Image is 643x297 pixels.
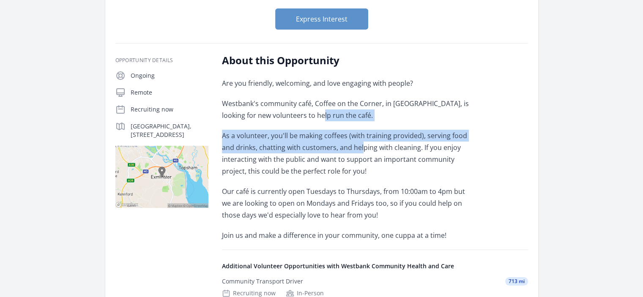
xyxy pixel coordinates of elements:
[115,146,208,208] img: Map
[222,98,469,121] p: Westbank's community café, Coffee on the Corner, in [GEOGRAPHIC_DATA], is looking for new volunte...
[275,8,368,30] button: Express Interest
[222,185,469,221] p: Our café is currently open Tuesdays to Thursdays, from 10:00am to 4pm but we are looking to open ...
[222,77,469,89] p: Are you friendly, welcoming, and love engaging with people?
[222,130,469,177] p: As a volunteer, you'll be making coffees (with training provided), serving food and drinks, chatt...
[131,122,208,139] p: [GEOGRAPHIC_DATA], [STREET_ADDRESS]
[505,277,528,286] span: 713 mi
[115,57,208,64] h3: Opportunity Details
[222,262,528,270] h4: Additional Volunteer Opportunities with Westbank Community Health and Care
[222,229,469,241] p: Join us and make a difference in your community, one cuppa at a time!
[222,54,469,67] h2: About this Opportunity
[131,88,208,97] p: Remote
[222,277,303,286] div: Community Transport Driver
[131,71,208,80] p: Ongoing
[131,105,208,114] p: Recruiting now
